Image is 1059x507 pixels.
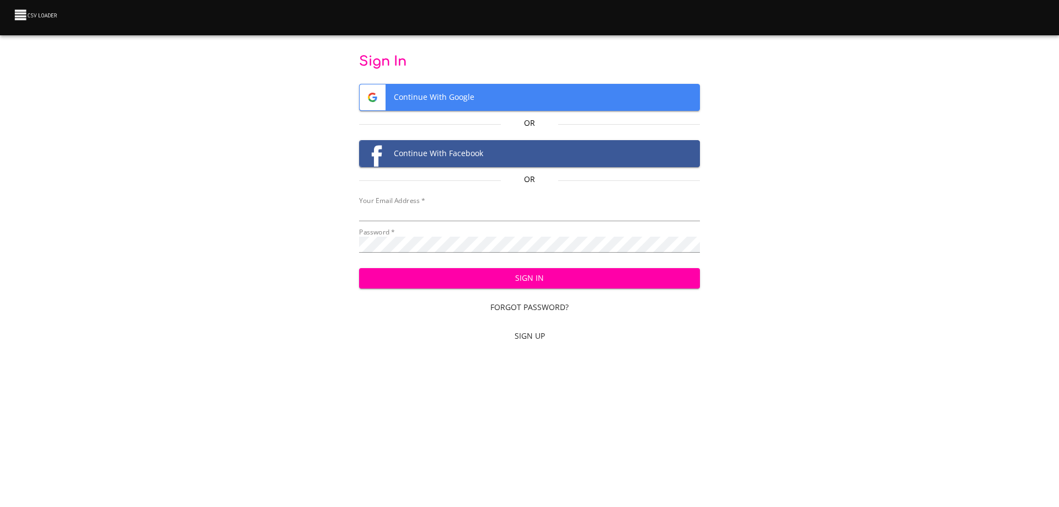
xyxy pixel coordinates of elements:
p: Or [501,118,558,129]
p: Sign In [359,53,700,71]
span: Forgot Password? [363,301,696,314]
span: Continue With Facebook [360,141,700,167]
span: Continue With Google [360,84,700,110]
img: CSV Loader [13,7,60,23]
label: Password [359,229,395,236]
a: Forgot Password? [359,297,700,318]
span: Sign In [368,271,692,285]
label: Your Email Address [359,198,425,204]
p: Or [501,174,558,185]
a: Sign Up [359,326,700,346]
img: Facebook logo [360,141,386,167]
button: Sign In [359,268,700,289]
button: Google logoContinue With Google [359,84,700,111]
img: Google logo [360,84,386,110]
button: Facebook logoContinue With Facebook [359,140,700,167]
span: Sign Up [363,329,696,343]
